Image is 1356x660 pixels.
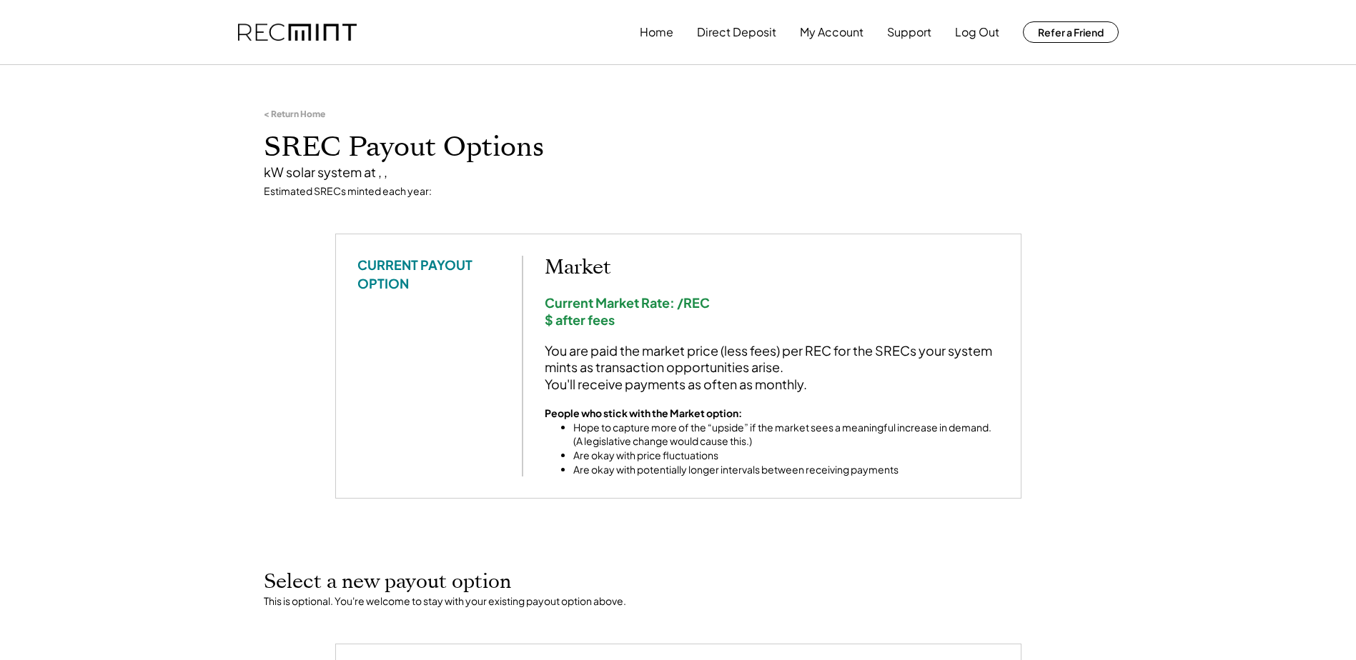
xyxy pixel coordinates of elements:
div: This is optional. You're welcome to stay with your existing payout option above. [264,594,1093,609]
div: CURRENT PAYOUT OPTION [357,256,500,291]
button: Home [640,18,673,46]
li: Are okay with potentially longer intervals between receiving payments [573,463,999,477]
button: My Account [800,18,863,46]
img: recmint-logotype%403x.png [238,24,357,41]
button: Direct Deposit [697,18,776,46]
strong: People who stick with the Market option: [545,406,742,419]
div: < Return Home [264,109,325,120]
li: Are okay with price fluctuations [573,449,999,463]
div: Estimated SRECs minted each year: [264,184,1093,199]
h2: Select a new payout option [264,570,1093,594]
h2: Market [545,256,999,280]
button: Refer a Friend [1023,21,1119,43]
li: Hope to capture more of the “upside” if the market sees a meaningful increase in demand. (A legis... [573,421,999,449]
h1: SREC Payout Options [264,131,1093,164]
button: Log Out [955,18,999,46]
div: You are paid the market price (less fees) per REC for the SRECs your system mints as transaction ... [545,342,999,392]
div: kW solar system at , , [264,164,1093,180]
button: Support [887,18,931,46]
div: Current Market Rate: /REC $ after fees [545,294,999,328]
